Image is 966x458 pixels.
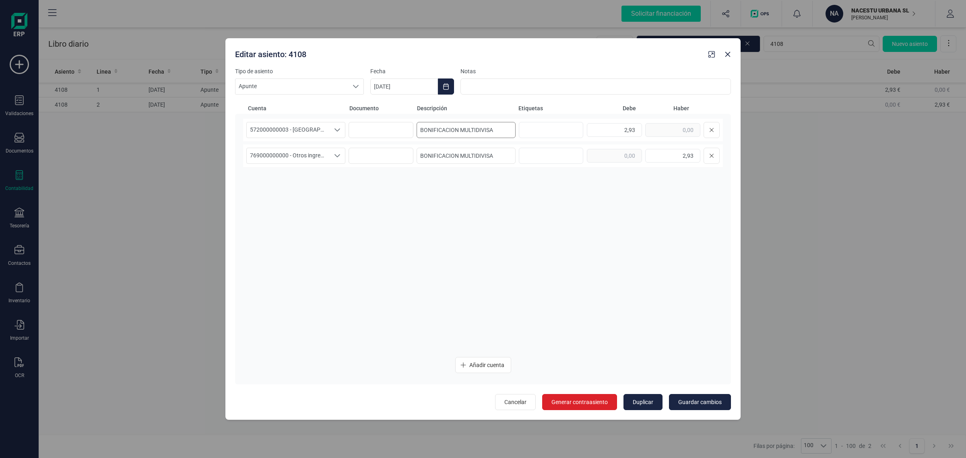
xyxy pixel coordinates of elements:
div: Seleccione una cuenta [330,148,345,163]
span: Etiquetas [518,104,583,112]
label: Tipo de asiento [235,67,364,75]
button: Generar contraasiento [542,394,617,410]
input: 0,00 [645,149,700,163]
input: 0,00 [645,123,700,137]
span: Generar contraasiento [551,398,608,406]
span: Haber [639,104,689,112]
span: Guardar cambios [678,398,722,406]
button: Cancelar [495,394,536,410]
label: Fecha [370,67,454,75]
span: 769000000000 - Otros ingresos financieros [247,148,330,163]
span: Añadir cuenta [469,361,504,369]
button: Guardar cambios [669,394,731,410]
input: 0,00 [587,123,642,137]
span: 572000000003 - [GEOGRAPHIC_DATA] -1579 [247,122,330,138]
span: Cancelar [504,398,526,406]
button: Añadir cuenta [455,357,511,373]
span: Debe [586,104,636,112]
div: Editar asiento: 4108 [232,45,705,60]
input: 0,00 [587,149,642,163]
span: Cuenta [248,104,346,112]
span: Apunte [235,79,348,94]
label: Notas [460,67,731,75]
div: Seleccione una cuenta [330,122,345,138]
span: Duplicar [633,398,653,406]
span: Descripción [417,104,515,112]
button: Duplicar [623,394,663,410]
button: Choose Date [438,78,454,95]
span: Documento [349,104,414,112]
